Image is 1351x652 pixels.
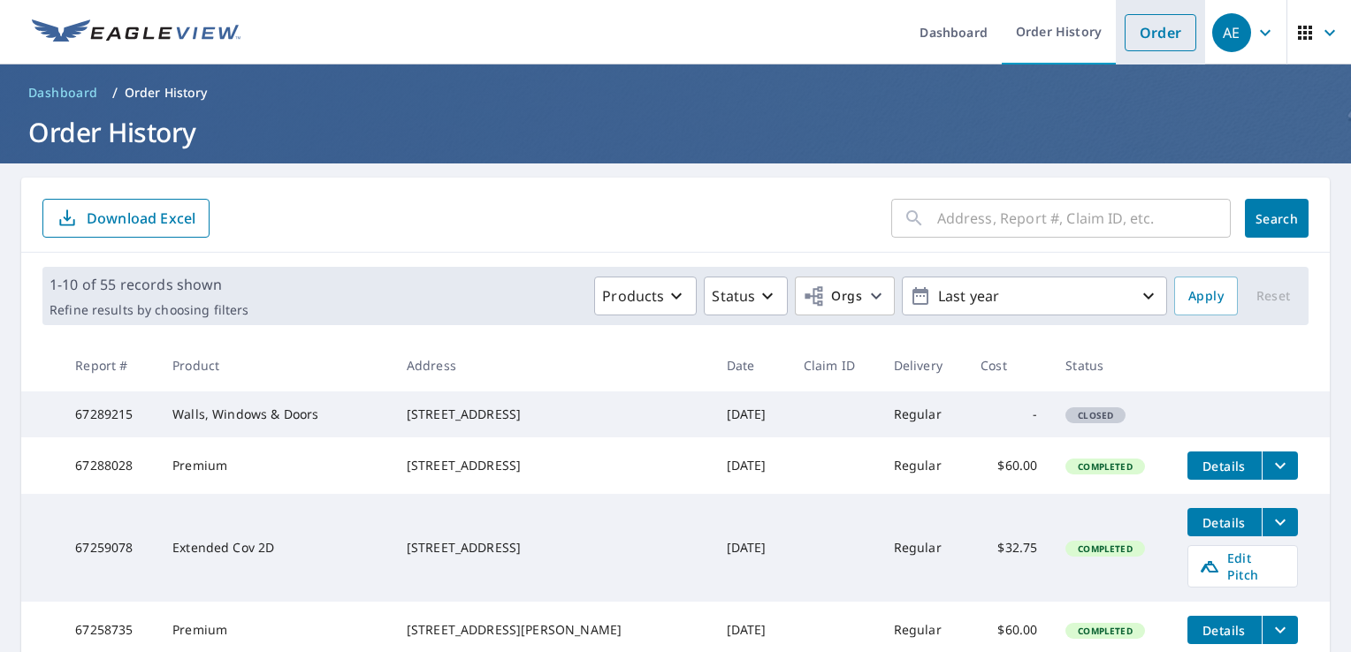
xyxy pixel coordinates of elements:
[125,84,208,102] p: Order History
[50,274,248,295] p: 1-10 of 55 records shown
[21,114,1330,150] h1: Order History
[1198,514,1251,531] span: Details
[1187,451,1262,480] button: detailsBtn-67288028
[21,79,105,107] a: Dashboard
[42,199,210,238] button: Download Excel
[1187,545,1298,588] a: Edit Pitch
[902,277,1167,315] button: Last year
[61,494,158,602] td: 67259078
[1125,14,1196,51] a: Order
[1198,458,1251,474] span: Details
[704,277,788,315] button: Status
[1259,210,1294,227] span: Search
[966,494,1051,602] td: $32.75
[32,19,240,46] img: EV Logo
[1188,285,1224,307] span: Apply
[61,339,158,391] th: Report #
[1262,451,1298,480] button: filesDropdownBtn-67288028
[1187,508,1262,536] button: detailsBtn-67259078
[50,302,248,318] p: Refine results by choosing filters
[1262,616,1298,644] button: filesDropdownBtn-67258735
[713,494,790,602] td: [DATE]
[158,494,393,602] td: Extended Cov 2D
[966,339,1051,391] th: Cost
[1262,508,1298,536] button: filesDropdownBtn-67259078
[1067,625,1142,637] span: Completed
[713,391,790,437] td: [DATE]
[712,285,755,307] p: Status
[407,406,698,423] div: [STREET_ADDRESS]
[795,277,895,315] button: Orgs
[937,193,1231,243] input: Address, Report #, Claim ID, etc.
[931,281,1138,312] p: Last year
[1198,622,1251,639] span: Details
[713,339,790,391] th: Date
[28,84,98,102] span: Dashboard
[1199,550,1286,583] span: Edit Pitch
[1067,409,1124,421] span: Closed
[594,277,697,315] button: Products
[87,208,195,228] p: Download Excel
[880,494,967,602] td: Regular
[61,437,158,494] td: 67288028
[407,621,698,639] div: [STREET_ADDRESS][PERSON_NAME]
[1212,13,1251,52] div: AE
[158,391,393,437] td: Walls, Windows & Doors
[1245,199,1309,238] button: Search
[158,339,393,391] th: Product
[1187,616,1262,644] button: detailsBtn-67258735
[1051,339,1172,391] th: Status
[158,437,393,494] td: Premium
[112,82,118,103] li: /
[966,437,1051,494] td: $60.00
[880,391,967,437] td: Regular
[1067,460,1142,473] span: Completed
[803,285,862,307] span: Orgs
[1174,277,1238,315] button: Apply
[21,79,1330,107] nav: breadcrumb
[393,339,713,391] th: Address
[790,339,880,391] th: Claim ID
[61,391,158,437] td: 67289215
[407,457,698,474] div: [STREET_ADDRESS]
[966,391,1051,437] td: -
[602,285,664,307] p: Products
[1067,542,1142,555] span: Completed
[880,437,967,494] td: Regular
[880,339,967,391] th: Delivery
[407,539,698,557] div: [STREET_ADDRESS]
[713,437,790,494] td: [DATE]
